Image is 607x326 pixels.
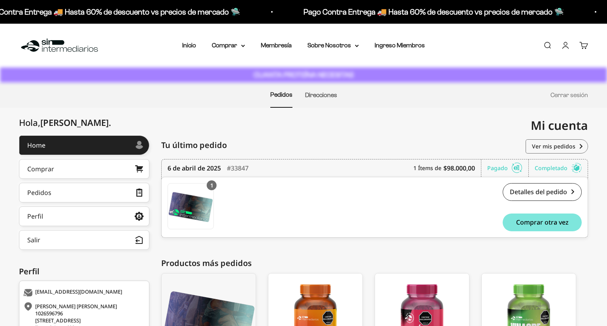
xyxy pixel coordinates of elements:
[27,142,45,148] div: Home
[168,163,221,173] time: 6 de abril de 2025
[212,40,245,51] summary: Comprar
[27,213,43,219] div: Perfil
[227,159,249,177] div: #33847
[19,206,149,226] a: Perfil
[27,237,40,243] div: Salir
[305,92,337,98] a: Direcciones
[307,40,359,51] summary: Sobre Nosotros
[19,266,149,277] div: Perfil
[27,166,54,172] div: Comprar
[168,184,213,229] img: Translation missing: es.Membresía Anual
[375,42,425,49] a: Ingreso Miembros
[207,180,217,190] div: 1
[168,183,214,229] a: Membresía Anual
[19,230,149,250] button: Salir
[503,214,582,231] button: Comprar otra vez
[19,159,149,179] a: Comprar
[19,135,149,155] a: Home
[109,116,111,128] span: .
[161,139,227,151] span: Tu último pedido
[40,116,111,128] span: [PERSON_NAME]
[289,6,549,18] p: Pago Contra Entrega 🚚 Hasta 60% de descuento vs precios de mercado 🛸
[503,183,582,201] a: Detalles del pedido
[261,42,292,49] a: Membresía
[23,289,143,297] div: [EMAIL_ADDRESS][DOMAIN_NAME]
[535,159,582,177] div: Completado
[182,42,196,49] a: Inicio
[487,159,529,177] div: Pagado
[443,163,475,173] b: $98.000,00
[19,183,149,202] a: Pedidos
[254,71,354,79] strong: CUANTA PROTEÍNA NECESITAS
[161,257,588,269] div: Productos más pedidos
[526,139,588,154] a: Ver mis pedidos
[270,91,292,98] a: Pedidos
[550,92,588,98] a: Cerrar sesión
[19,118,111,127] div: Hola,
[413,159,481,177] div: 1 Ítems de
[27,189,51,196] div: Pedidos
[516,219,569,225] span: Comprar otra vez
[531,117,588,133] span: Mi cuenta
